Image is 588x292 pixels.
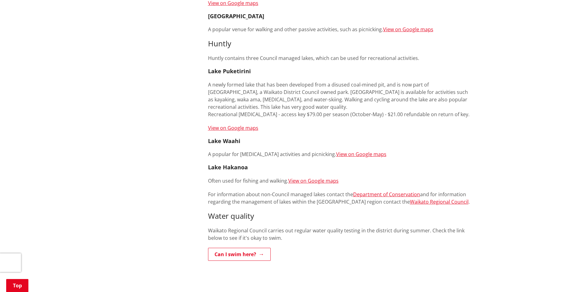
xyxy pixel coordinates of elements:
strong: Lake Puketirini [208,67,251,75]
p: A popular for [MEDICAL_DATA] activities and picnicking. [208,150,471,158]
p: Often used for fishing and walking. [208,177,471,184]
strong: Lake Hakanoa [208,163,248,171]
strong: Lake Waahi [208,137,240,145]
a: View on Google maps [383,26,433,33]
strong: [GEOGRAPHIC_DATA] [208,12,264,20]
iframe: Messenger Launcher [560,266,582,288]
p: A popular venue for walking and other passive activities, such as picnicking. [208,26,471,33]
a: View on Google maps [336,151,386,158]
p: Waikato Regional Council carries out regular water quality testing in the district during summer.... [208,227,471,242]
p: For information about non-Council managed lakes contact the and for information regarding the man... [208,191,471,205]
a: Department of Conservation [353,191,420,198]
p: A newly formed lake that has been developed from a disused coal-mined pit, and is now part of [GE... [208,81,471,118]
a: Can I swim here? [208,248,271,261]
h3: Water quality [208,212,471,221]
a: View on Google maps [208,125,258,131]
a: Waikato Regional Council [410,198,469,205]
h3: Huntly [208,39,471,48]
p: Huntly contains three Council managed lakes, which can be used for recreational activities. [208,54,471,62]
a: View on Google maps [288,177,339,184]
a: Top [6,279,28,292]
